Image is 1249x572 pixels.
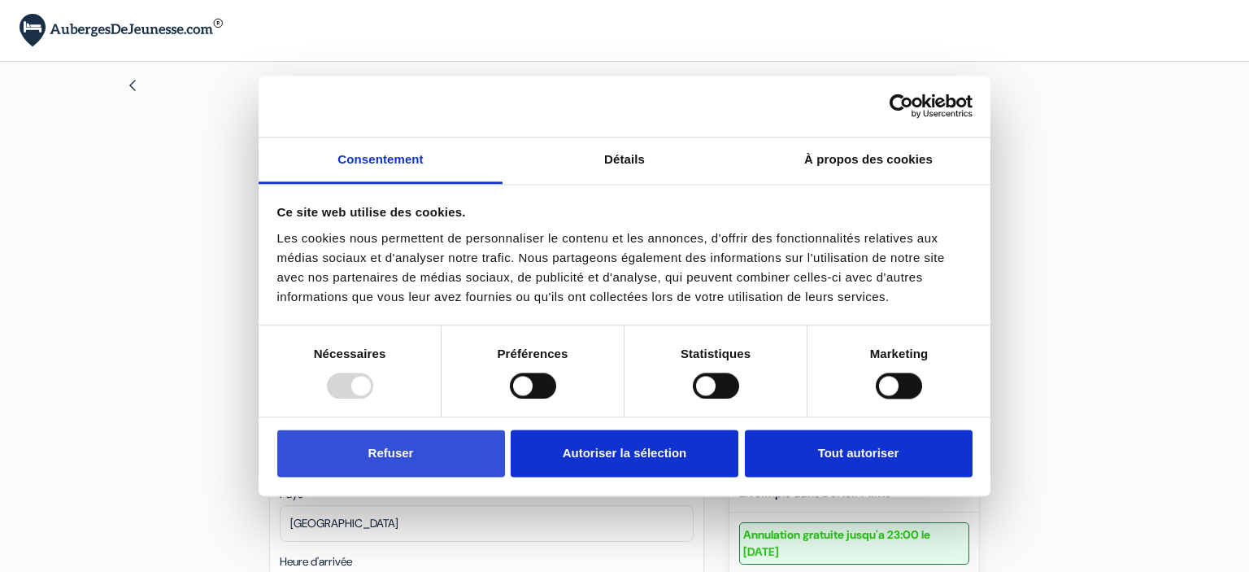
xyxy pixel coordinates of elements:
[259,138,503,184] a: Consentement
[739,486,891,500] b: Lit Simple dans Dortoir Mixte
[915,16,1233,261] iframe: Boîte de dialogue "Se connecter avec Google"
[739,522,969,565] small: Annulation gratuite jusqu'a 23:00 le [DATE]
[314,347,386,360] strong: Nécessaires
[503,138,746,184] a: Détails
[870,347,929,360] strong: Marketing
[681,347,751,360] strong: Statistiques
[746,138,990,184] a: À propos des cookies
[511,430,738,478] button: Autoriser la sélection
[830,94,973,118] a: Usercentrics Cookiebot - opens in a new window
[498,347,568,360] strong: Préférences
[126,79,139,92] img: left_arrow.svg
[277,430,505,478] button: Refuser
[277,229,973,307] div: Les cookies nous permettent de personnaliser le contenu et les annonces, d'offrir des fonctionnal...
[745,430,973,478] button: Tout autoriser
[20,14,223,47] img: AubergesDeJeunesse.com
[277,203,973,222] div: Ce site web utilise des cookies.
[280,553,352,570] label: Heure d'arrivée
